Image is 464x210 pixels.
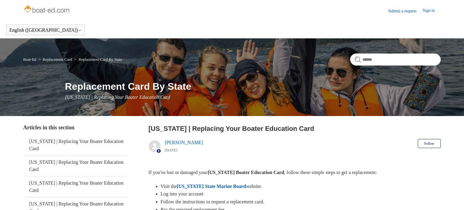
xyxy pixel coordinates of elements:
a: Replacement Card By State [79,57,122,62]
a: Replacement Card [43,57,72,62]
p: If you've lost or damaged your , follow these simple steps to get a replacement: [149,169,441,176]
li: Follow the instructions to request a replacement card. [161,198,441,206]
a: [PERSON_NAME] [165,140,203,145]
button: English ([GEOGRAPHIC_DATA]) [9,27,82,33]
span: [US_STATE] | Replacing Your Boater Education Card [65,95,170,100]
span: Articles in this section [23,124,74,131]
li: Boat-Ed [23,57,37,62]
a: [US_STATE] | Replacing Your Boater Education Card [23,156,128,176]
a: [US_STATE] | Replacing Your Boater Education Card [23,135,128,155]
button: Follow Article [418,139,441,148]
time: 05/22/2024, 08:59 [165,148,178,152]
input: Search [350,53,441,66]
img: Boat-Ed Help Center home page [23,4,71,16]
li: Replacement Card [37,57,73,62]
a: Sign in [423,7,441,15]
a: [US_STATE] | Replacing Your Boater Education Card [23,176,128,197]
li: Visit the website. [161,183,441,190]
a: Submit a request [388,8,423,14]
li: Replacement Card By State [73,57,122,62]
h1: Replacement Card By State [65,79,441,94]
a: Boat-Ed [23,57,36,62]
a: [US_STATE] State Marine Board [177,184,246,189]
li: Log into your account [161,190,441,198]
strong: [US_STATE] Boater Education Card [208,170,284,175]
h2: Oregon | Replacing Your Boater Education Card [149,124,441,134]
div: Live chat [444,190,459,205]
